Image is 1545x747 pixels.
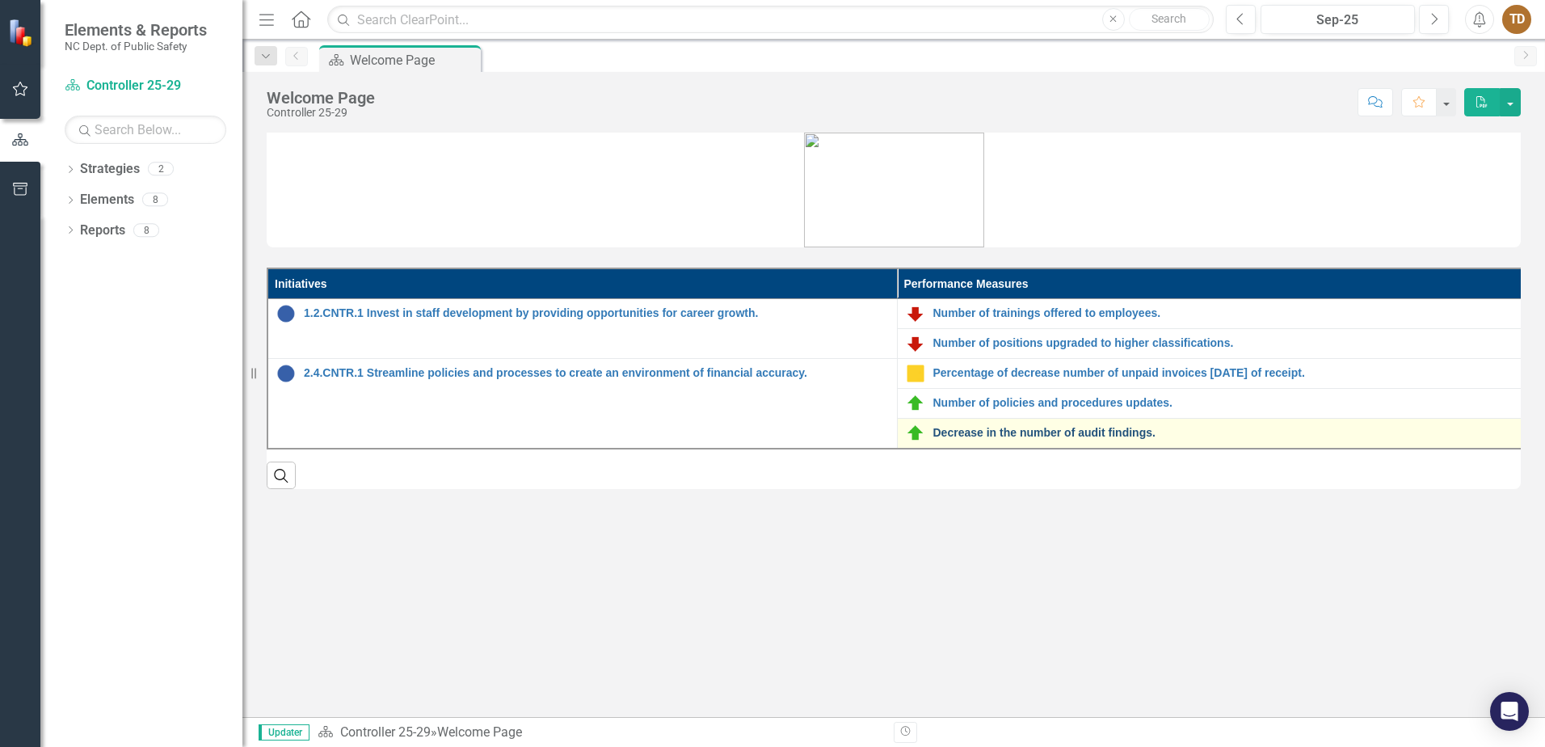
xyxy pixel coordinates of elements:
img: Caution [906,364,925,383]
div: 2 [148,162,174,176]
span: Updater [259,724,309,741]
div: 8 [133,223,159,237]
button: TD [1502,5,1531,34]
a: 2.4.CNTR.1 Streamline policies and processes to create an environment of financial accuracy. [304,367,889,379]
a: Number of positions upgraded to higher classifications. [933,337,1518,349]
img: Below Plan [906,304,925,323]
div: Open Intercom Messenger [1490,692,1529,731]
img: On Target [906,394,925,413]
a: Number of policies and procedures updates. [933,397,1518,409]
button: Sep-25 [1261,5,1415,34]
a: Strategies [80,160,140,179]
td: Double-Click to Edit Right Click for Context Menu [897,299,1526,329]
td: Double-Click to Edit Right Click for Context Menu [897,419,1526,449]
span: Elements & Reports [65,20,207,40]
div: Welcome Page [267,89,375,107]
td: Double-Click to Edit Right Click for Context Menu [897,359,1526,389]
input: Search Below... [65,116,226,144]
td: Double-Click to Edit Right Click for Context Menu [897,329,1526,359]
a: Controller 25-29 [65,77,226,95]
div: » [318,724,882,742]
img: On Target [906,424,925,443]
td: Double-Click to Edit Right Click for Context Menu [897,389,1526,419]
div: Controller 25-29 [267,107,375,119]
a: Percentage of decrease number of unpaid invoices [DATE] of receipt. [933,367,1518,379]
small: NC Dept. of Public Safety [65,40,207,53]
div: Welcome Page [437,724,522,740]
td: Double-Click to Edit Right Click for Context Menu [267,299,897,359]
td: Double-Click to Edit Right Click for Context Menu [267,359,897,449]
a: Elements [80,191,134,209]
button: Search [1129,8,1210,31]
a: Controller 25-29 [340,724,431,740]
a: Number of trainings offered to employees. [933,307,1518,319]
img: No Information [276,364,296,383]
img: ClearPoint Strategy [8,19,36,47]
input: Search ClearPoint... [327,6,1214,34]
span: Search [1151,12,1186,25]
img: No Information [276,304,296,323]
a: 1.2.CNTR.1 Invest in staff development by providing opportunities for career growth. [304,307,889,319]
a: Decrease in the number of audit findings. [933,427,1518,439]
div: 8 [142,193,168,207]
div: Sep-25 [1266,11,1409,30]
img: DPS_modern_lockup_stacked_color.png [804,133,984,247]
a: Reports [80,222,125,240]
div: Welcome Page [350,50,477,70]
img: Below Plan [906,334,925,353]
